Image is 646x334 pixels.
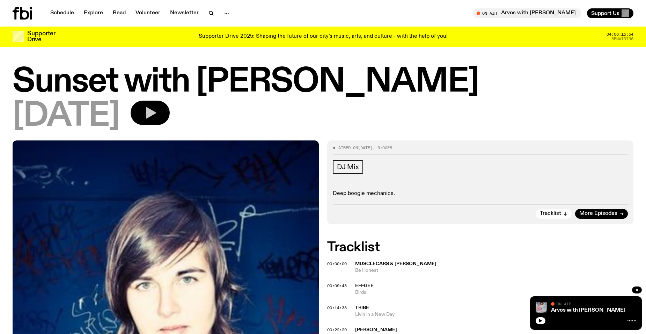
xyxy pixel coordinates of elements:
[338,145,358,151] span: Aired on
[591,10,619,16] span: Support Us
[373,145,392,151] span: , 6:00pm
[333,190,628,197] p: Deep boogie mechanics.
[540,211,561,216] span: Tracklist
[575,209,628,219] a: More Episodes
[327,262,347,266] button: 00:00:00
[557,302,571,306] span: On Air
[327,261,347,267] span: 00:00:00
[46,8,78,18] a: Schedule
[355,261,436,266] span: Musclecars & [PERSON_NAME]
[551,307,625,313] a: Arvos with [PERSON_NAME]
[611,37,633,41] span: Remaining
[80,8,107,18] a: Explore
[109,8,130,18] a: Read
[327,328,347,332] button: 00:22:29
[355,311,633,318] span: Livin in a New Day
[327,327,347,333] span: 00:22:29
[333,160,363,174] a: DJ Mix
[27,31,55,43] h3: Supporter Drive
[13,101,119,132] span: [DATE]
[13,66,633,98] h1: Sunset with [PERSON_NAME]
[536,209,572,219] button: Tracklist
[355,267,633,274] span: Be Honest
[199,34,448,40] p: Supporter Drive 2025: Shaping the future of our city’s music, arts, and culture - with the help o...
[327,283,347,289] span: 00:09:43
[131,8,164,18] a: Volunteer
[355,327,397,332] span: [PERSON_NAME]
[355,289,633,296] span: Birds
[327,306,347,310] button: 00:14:33
[607,32,633,36] span: 04:06:15:54
[579,211,617,216] span: More Episodes
[587,8,633,18] button: Support Us
[166,8,203,18] a: Newsletter
[337,163,359,171] span: DJ Mix
[355,305,369,310] span: Tribe
[327,241,633,254] h2: Tracklist
[327,305,347,311] span: 00:14:33
[358,145,373,151] span: [DATE]
[355,283,374,288] span: effgee
[327,284,347,288] button: 00:09:43
[473,8,581,18] button: On AirArvos with [PERSON_NAME]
